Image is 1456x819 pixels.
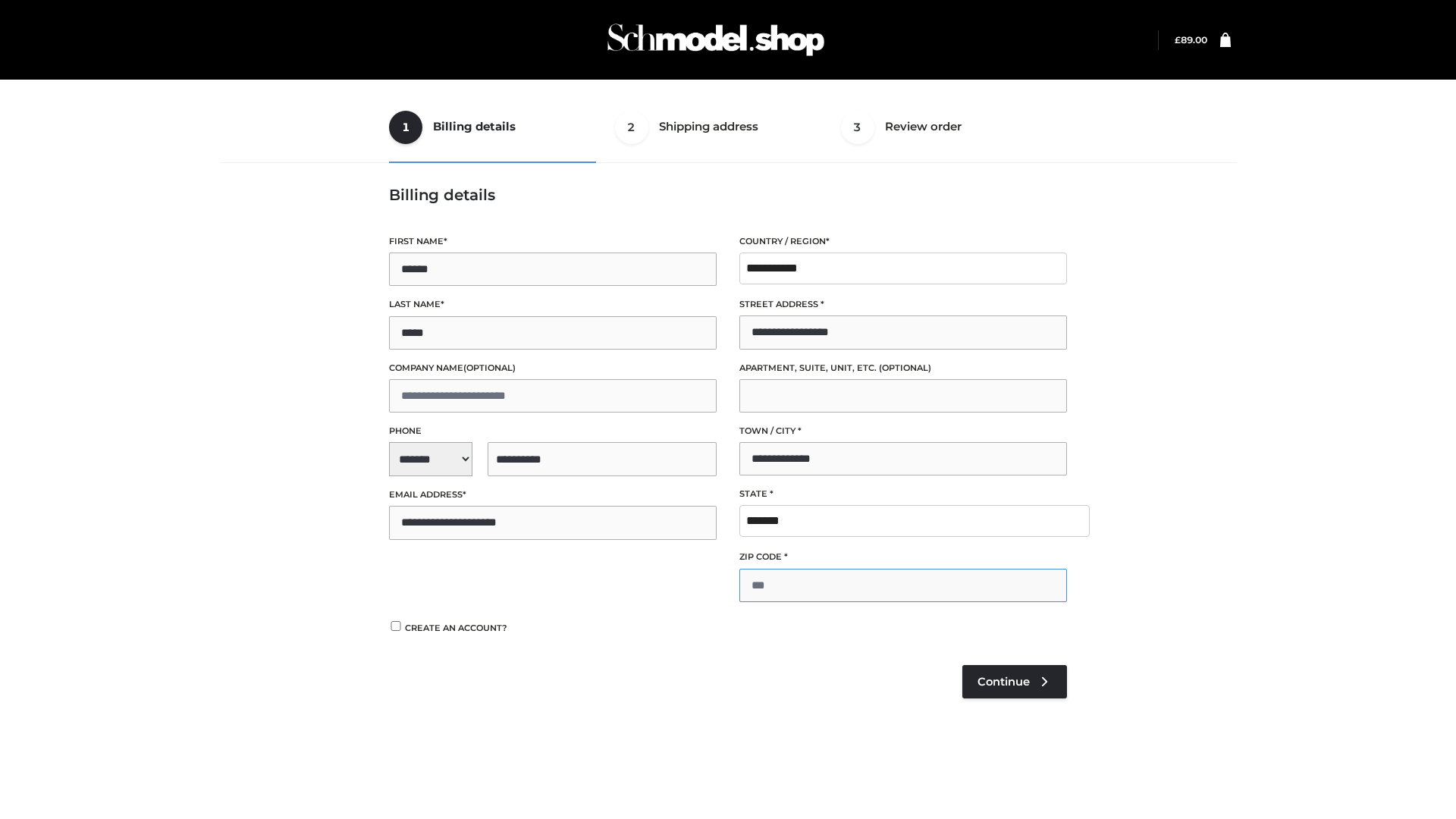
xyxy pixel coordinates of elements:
label: Phone [389,424,717,438]
bdi: 89.00 [1175,34,1207,45]
img: Schmodel Admin 964 [602,10,830,70]
a: £89.00 [1175,34,1207,45]
label: ZIP Code [739,550,1067,564]
span: (optional) [463,362,516,373]
label: Street address [739,297,1067,312]
input: Create an account? [389,621,403,631]
label: Company name [389,361,717,375]
a: Continue [962,665,1067,698]
label: State [739,487,1067,501]
label: Email address [389,488,717,502]
span: £ [1175,34,1181,45]
label: Country / Region [739,234,1067,249]
label: Last name [389,297,717,312]
span: Create an account? [405,623,507,633]
span: (optional) [879,362,931,373]
h3: Billing details [389,186,1067,204]
label: Apartment, suite, unit, etc. [739,361,1067,375]
label: Town / City [739,424,1067,438]
label: First name [389,234,717,249]
span: Continue [977,675,1030,689]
